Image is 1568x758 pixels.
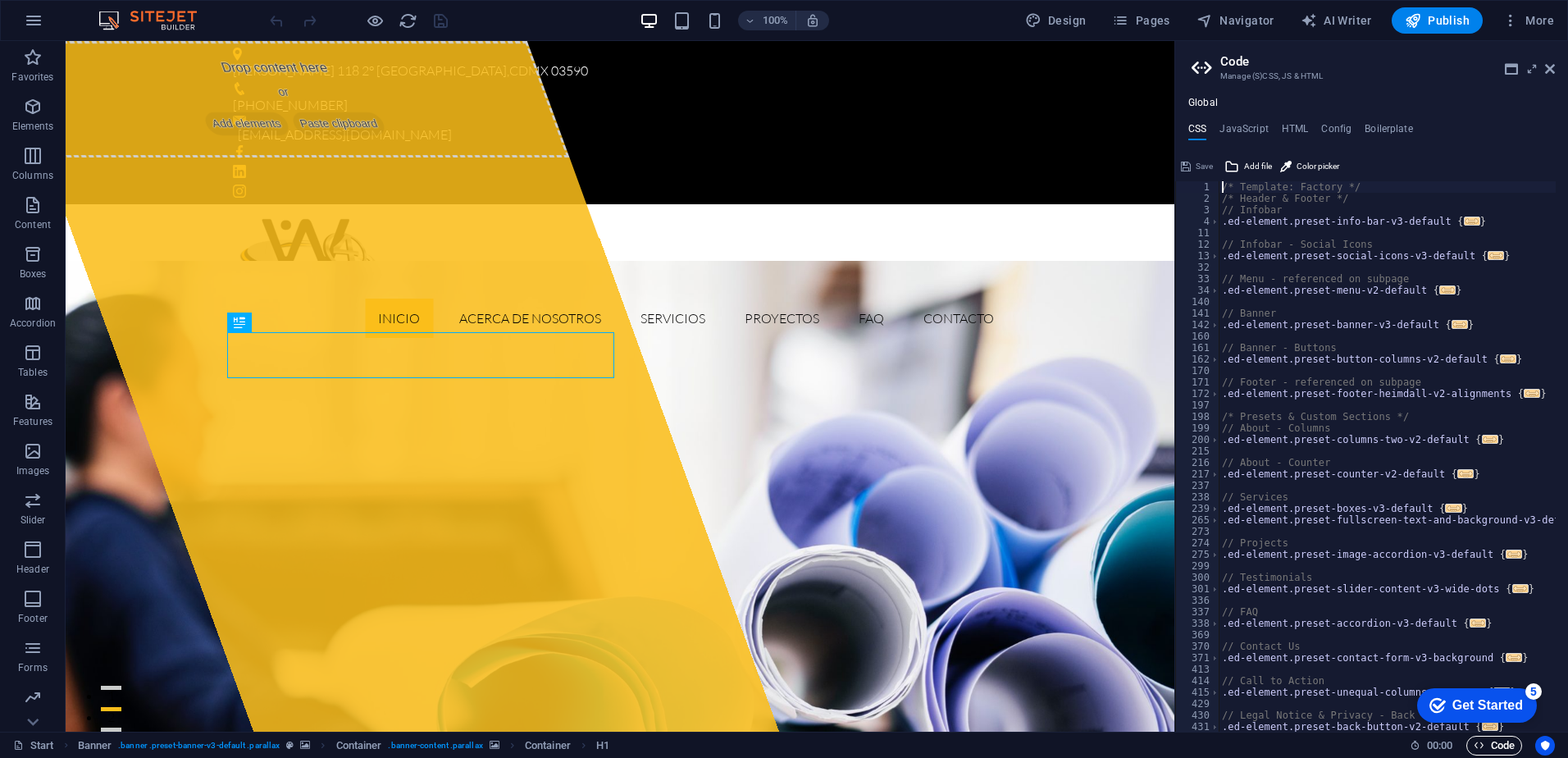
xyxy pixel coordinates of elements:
[1524,389,1540,398] span: ...
[1244,157,1272,176] span: Add file
[1278,157,1342,176] button: Color picker
[94,11,217,30] img: Editor Logo
[1176,227,1220,239] div: 11
[1470,619,1486,628] span: ...
[16,563,49,576] p: Header
[1176,388,1220,400] div: 172
[35,666,56,670] button: 2
[10,317,56,330] p: Accordion
[13,736,54,756] a: Click to cancel selection. Double-click to open Pages
[1452,320,1468,329] span: ...
[763,11,789,30] h6: 100%
[1176,331,1220,342] div: 160
[35,687,56,691] button: 3
[1019,7,1093,34] div: Design (Ctrl+Alt+Y)
[1365,123,1413,141] h4: Boilerplate
[336,736,382,756] span: Click to select. Double-click to edit
[12,120,54,133] p: Elements
[1176,365,1220,377] div: 170
[1105,7,1176,34] button: Pages
[1176,721,1220,733] div: 431
[1176,606,1220,618] div: 337
[1176,296,1220,308] div: 140
[1176,457,1220,468] div: 216
[1466,736,1522,756] button: Code
[1464,217,1480,226] span: ...
[1410,736,1453,756] h6: Session time
[1176,354,1220,365] div: 162
[1176,710,1220,721] div: 430
[1176,687,1220,698] div: 415
[1457,469,1474,478] span: ...
[78,736,112,756] span: Click to select. Double-click to edit
[300,741,310,750] i: This element contains a background
[136,71,226,94] span: Add elements
[1294,7,1379,34] button: AI Writer
[365,11,385,30] button: Click here to leave preview mode and continue editing
[1439,285,1456,295] span: ...
[1176,285,1220,296] div: 34
[1282,123,1309,141] h4: HTML
[18,366,48,379] p: Tables
[490,741,499,750] i: This element contains a background
[1176,503,1220,514] div: 239
[1301,12,1372,29] span: AI Writer
[13,8,133,43] div: Get Started 5 items remaining, 0% complete
[1488,251,1504,260] span: ...
[78,736,610,756] nav: breadcrumb
[1446,504,1462,513] span: ...
[1512,584,1529,593] span: ...
[1176,572,1220,583] div: 300
[1176,262,1220,273] div: 32
[1219,123,1268,141] h4: JavaScript
[1188,97,1218,110] h4: Global
[1535,736,1555,756] button: Usercentrics
[1176,308,1220,319] div: 141
[1176,181,1220,193] div: 1
[1392,7,1483,34] button: Publish
[1176,652,1220,664] div: 371
[1176,537,1220,549] div: 274
[224,71,322,94] span: Paste clipboard
[399,11,417,30] i: Reload page
[388,736,482,756] span: . banner-content .parallax
[1176,641,1220,652] div: 370
[1506,653,1522,662] span: ...
[738,11,796,30] button: 100%
[1190,7,1281,34] button: Navigator
[398,11,417,30] button: reload
[805,13,820,28] i: On resize automatically adjust zoom level to fit chosen device.
[1176,445,1220,457] div: 215
[1176,377,1220,388] div: 171
[1176,193,1220,204] div: 2
[1176,560,1220,572] div: 299
[35,645,56,649] button: 1
[1176,526,1220,537] div: 273
[1222,157,1274,176] button: Add file
[1176,618,1220,629] div: 338
[1176,675,1220,687] div: 414
[1176,549,1220,560] div: 275
[21,514,46,527] p: Slider
[1474,736,1515,756] span: Code
[1176,411,1220,422] div: 198
[1220,69,1522,84] h3: Manage (S)CSS, JS & HTML
[1176,480,1220,491] div: 237
[1176,400,1220,411] div: 197
[1176,491,1220,503] div: 238
[286,741,294,750] i: This element is a customizable preset
[1176,342,1220,354] div: 161
[11,71,53,84] p: Favorites
[1500,354,1516,363] span: ...
[1112,12,1169,29] span: Pages
[1496,7,1561,34] button: More
[15,218,51,231] p: Content
[1506,550,1522,559] span: ...
[1176,664,1220,675] div: 413
[1405,12,1470,29] span: Publish
[1176,250,1220,262] div: 13
[12,169,53,182] p: Columns
[1427,736,1452,756] span: 00 00
[525,736,571,756] span: Click to select. Double-click to edit
[1188,123,1206,141] h4: CSS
